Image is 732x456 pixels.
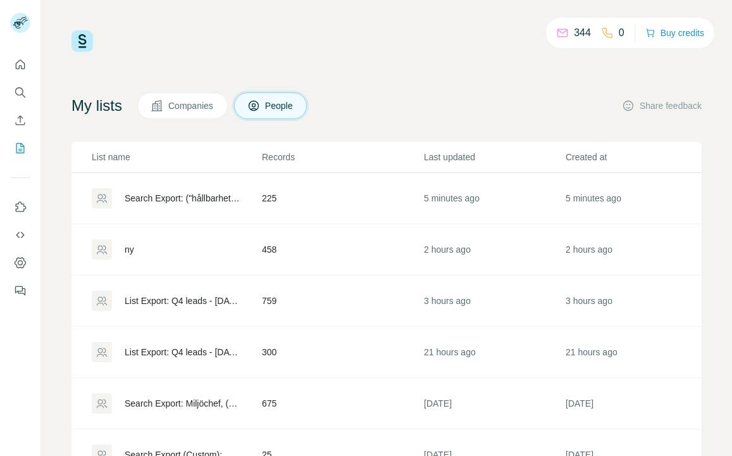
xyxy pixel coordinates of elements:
p: 0 [619,25,624,41]
td: 759 [261,275,423,327]
button: Enrich CSV [10,109,30,132]
td: 2 hours ago [565,224,707,275]
div: List Export: Q4 leads - [DATE] 15:12 [125,346,240,358]
p: Created at [566,151,706,163]
td: 675 [261,378,423,429]
div: List Export: Q4 leads - [DATE] 09:36 [125,294,240,307]
td: 225 [261,173,423,224]
button: My lists [10,137,30,160]
span: People [265,99,294,112]
p: List name [92,151,261,163]
div: Search Export: Miljöchef, ("hållbarhet" OR "hållbarhetschef" OR "hållbarhetsansvarig" OR "hållbar... [125,397,240,410]
button: Share feedback [622,99,702,112]
button: Quick start [10,53,30,76]
button: Use Surfe on LinkedIn [10,196,30,218]
p: 344 [574,25,591,41]
td: 21 hours ago [423,327,565,378]
button: Search [10,81,30,104]
p: Last updated [424,151,564,163]
button: Dashboard [10,251,30,274]
td: 5 minutes ago [423,173,565,224]
td: [DATE] [423,378,565,429]
td: 458 [261,224,423,275]
h4: My lists [71,96,122,116]
span: Companies [168,99,214,112]
p: Records [262,151,423,163]
td: 5 minutes ago [565,173,707,224]
button: Feedback [10,279,30,302]
button: Buy credits [645,24,704,42]
div: Search Export: ("hållbarhet" OR "hållbarhetschef" OR "hållbarhetsansvarig" OR "hållbarhetssamordn... [125,192,240,205]
td: 300 [261,327,423,378]
img: Surfe Logo [71,30,93,52]
td: [DATE] [565,378,707,429]
td: 3 hours ago [565,275,707,327]
div: ny [125,243,134,256]
button: Use Surfe API [10,224,30,246]
td: 3 hours ago [423,275,565,327]
td: 2 hours ago [423,224,565,275]
td: 21 hours ago [565,327,707,378]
